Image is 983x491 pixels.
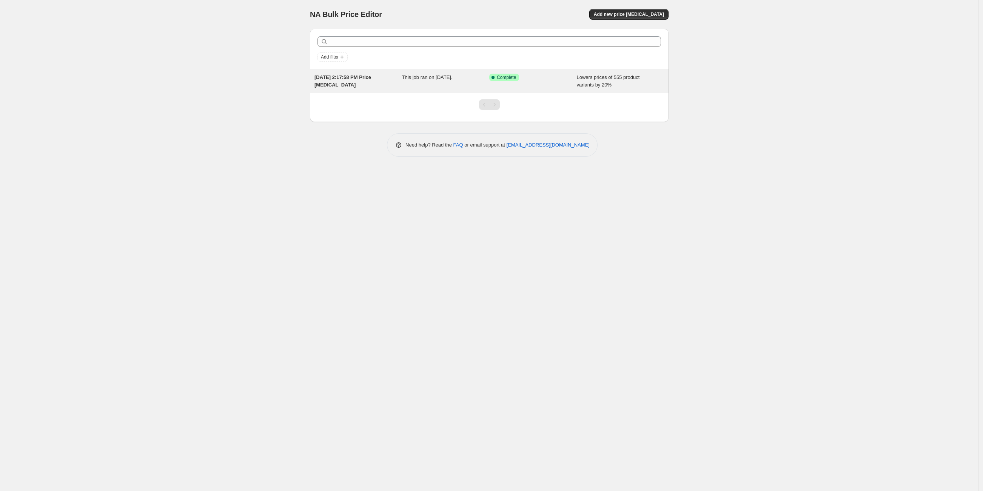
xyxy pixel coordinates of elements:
[321,54,339,60] span: Add filter
[314,74,371,88] span: [DATE] 2:17:58 PM Price [MEDICAL_DATA]
[317,52,348,62] button: Add filter
[479,99,500,110] nav: Pagination
[594,11,664,17] span: Add new price [MEDICAL_DATA]
[405,142,453,148] span: Need help? Read the
[497,74,516,80] span: Complete
[453,142,463,148] a: FAQ
[589,9,669,20] button: Add new price [MEDICAL_DATA]
[310,10,382,19] span: NA Bulk Price Editor
[402,74,453,80] span: This job ran on [DATE].
[463,142,507,148] span: or email support at
[507,142,590,148] a: [EMAIL_ADDRESS][DOMAIN_NAME]
[577,74,640,88] span: Lowers prices of 555 product variants by 20%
